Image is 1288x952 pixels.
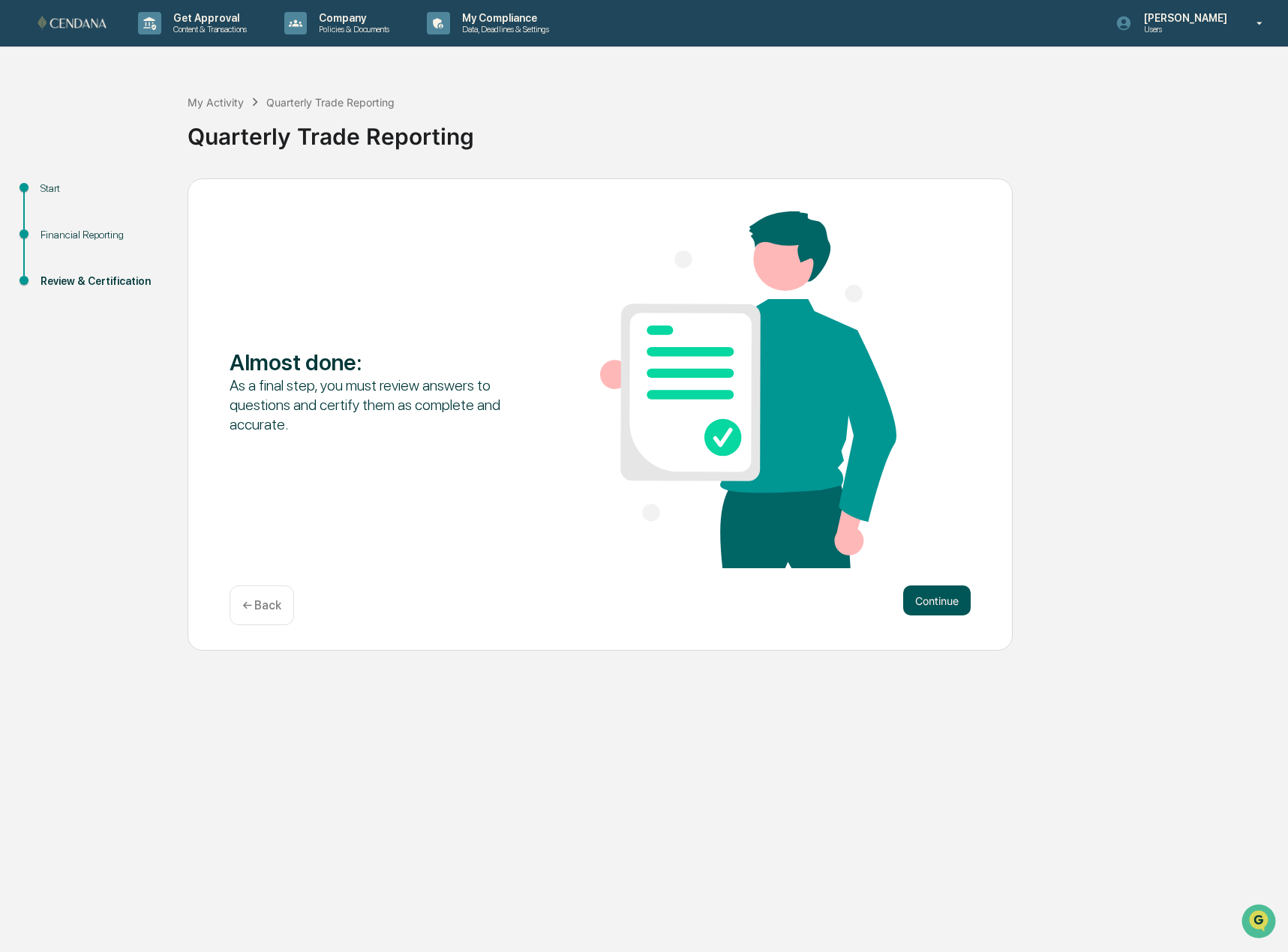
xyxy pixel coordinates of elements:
[255,119,273,137] button: Start new chat
[230,349,526,376] div: Almost done :
[103,183,192,210] a: 🗄️Attestations
[15,115,42,142] img: 1746055101610-c473b297-6a78-478c-a979-82029cc54cd1
[149,254,182,265] span: Pylon
[41,227,164,243] div: Financial Reporting
[188,111,1280,150] div: Quarterly Trade Reporting
[41,181,164,196] div: Start
[266,96,395,109] div: Quarterly Trade Reporting
[51,130,190,142] div: We're available if you need us!
[109,190,121,202] div: 🗄️
[15,31,273,55] p: How can we help?
[9,211,101,238] a: 🔎Data Lookup
[1132,12,1235,24] p: [PERSON_NAME]
[9,183,103,210] a: 🖐️Preclearance
[41,274,164,289] div: Review & Certification
[307,24,397,34] p: Policies & Documents
[124,189,186,204] span: Attestations
[161,12,254,24] p: Get Approval
[30,189,97,204] span: Preclearance
[903,585,971,615] button: Continue
[161,24,254,34] p: Content & Transactions
[307,12,397,24] p: Company
[600,211,896,568] img: Almost done
[188,96,244,109] div: My Activity
[450,12,557,24] p: My Compliance
[1132,24,1235,34] p: Users
[230,376,526,434] div: As a final step, you must review answers to questions and certify them as complete and accurate.
[106,253,182,265] a: Powered byPylon
[51,115,246,130] div: Start new chat
[15,219,27,231] div: 🔎
[30,217,95,232] span: Data Lookup
[36,12,108,34] img: logo
[242,598,281,612] p: ← Back
[1240,903,1280,943] iframe: Open customer support
[450,24,557,34] p: Data, Deadlines & Settings
[15,190,27,202] div: 🖐️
